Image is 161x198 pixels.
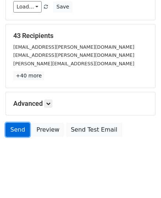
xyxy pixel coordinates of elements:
small: [EMAIL_ADDRESS][PERSON_NAME][DOMAIN_NAME] [13,44,134,50]
iframe: Chat Widget [124,163,161,198]
a: Send Test Email [66,123,122,137]
small: [PERSON_NAME][EMAIL_ADDRESS][DOMAIN_NAME] [13,61,134,66]
h5: Advanced [13,100,148,108]
small: [EMAIL_ADDRESS][PERSON_NAME][DOMAIN_NAME] [13,52,134,58]
a: Send [6,123,30,137]
button: Save [53,1,72,13]
a: +40 more [13,71,44,80]
a: Load... [13,1,42,13]
a: Preview [32,123,64,137]
h5: 43 Recipients [13,32,148,40]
